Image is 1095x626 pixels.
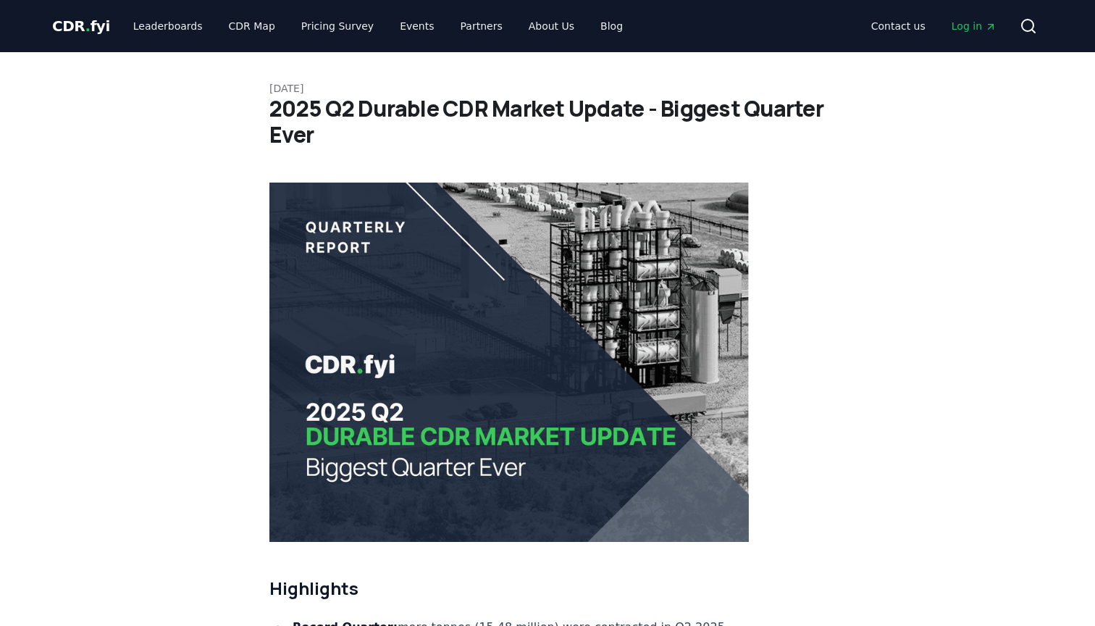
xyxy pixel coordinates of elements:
p: [DATE] [269,81,826,96]
nav: Main [860,13,1008,39]
a: CDR Map [217,13,287,39]
span: Log in [952,19,997,33]
nav: Main [122,13,634,39]
a: Contact us [860,13,937,39]
a: Log in [940,13,1008,39]
h2: Highlights [269,577,749,600]
img: blog post image [269,183,749,542]
a: Leaderboards [122,13,214,39]
a: Blog [589,13,634,39]
span: CDR fyi [52,17,110,35]
a: CDR.fyi [52,16,110,36]
a: Pricing Survey [290,13,385,39]
span: . [85,17,91,35]
a: Events [388,13,445,39]
a: About Us [517,13,586,39]
h1: 2025 Q2 Durable CDR Market Update - Biggest Quarter Ever [269,96,826,148]
a: Partners [449,13,514,39]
